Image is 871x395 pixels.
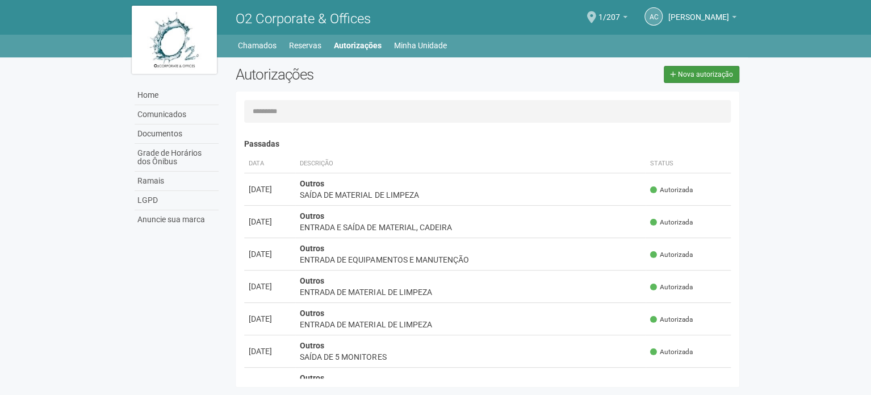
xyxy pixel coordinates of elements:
[334,38,382,53] a: Autorizações
[644,7,663,26] a: AC
[300,179,324,188] strong: Outros
[244,155,295,173] th: Data
[646,155,731,173] th: Status
[300,286,641,298] div: ENTRADA DE MATERIAL DE LIMPEZA
[249,378,291,389] div: [DATE]
[300,222,641,233] div: ENTRADA E SAÍDA DE MATERIAL, CADEIRA
[300,276,324,285] strong: Outros
[598,14,627,23] a: 1/207
[249,313,291,325] div: [DATE]
[300,211,324,221] strong: Outros
[249,248,291,260] div: [DATE]
[394,38,447,53] a: Minha Unidade
[249,281,291,292] div: [DATE]
[650,282,693,292] span: Autorizada
[135,105,219,124] a: Comunicados
[295,155,646,173] th: Descrição
[300,319,641,330] div: ENTRADA DE MATERIAL DE LIMPEZA
[236,66,479,83] h2: Autorizações
[300,254,641,265] div: ENTRADA DE EQUIPAMENTOS E MANUTENÇÃO
[249,216,291,227] div: [DATE]
[289,38,321,53] a: Reservas
[249,184,291,195] div: [DATE]
[135,144,219,172] a: Grade de Horários dos Ônibus
[300,341,324,350] strong: Outros
[668,2,729,22] span: Andréa Cunha
[135,191,219,210] a: LGPD
[300,351,641,363] div: SAÍDA DE 5 MONITORES
[668,14,736,23] a: [PERSON_NAME]
[650,185,693,195] span: Autorizada
[598,2,620,22] span: 1/207
[300,309,324,318] strong: Outros
[244,140,731,148] h4: Passadas
[300,373,324,382] strong: Outros
[236,11,371,27] span: O2 Corporate & Offices
[678,70,733,78] span: Nova autorização
[135,172,219,191] a: Ramais
[650,347,693,357] span: Autorizada
[650,218,693,227] span: Autorizada
[135,124,219,144] a: Documentos
[132,6,217,74] img: logo.jpg
[300,244,324,253] strong: Outros
[135,210,219,229] a: Anuncie sua marca
[300,189,641,201] div: SAÍDA DE MATERIAL DE LIMPEZA
[135,86,219,105] a: Home
[664,66,739,83] a: Nova autorização
[650,315,693,325] span: Autorizada
[650,250,693,260] span: Autorizada
[249,346,291,357] div: [DATE]
[238,38,277,53] a: Chamados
